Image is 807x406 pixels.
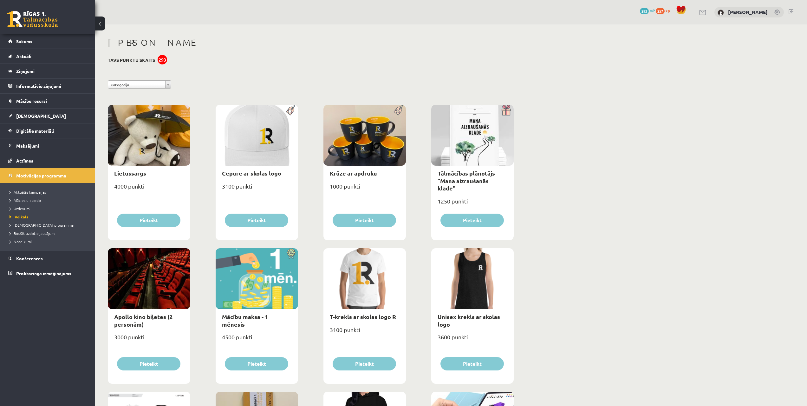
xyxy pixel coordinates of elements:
button: Pieteikt [225,357,288,370]
button: Pieteikt [440,357,504,370]
a: Ziņojumi [8,64,87,78]
legend: Ziņojumi [16,64,87,78]
div: 4500 punkti [216,332,298,348]
a: [DEMOGRAPHIC_DATA] [8,109,87,123]
span: [DEMOGRAPHIC_DATA] [16,113,66,119]
a: Aktuāli [8,49,87,63]
div: 3100 punkti [216,181,298,197]
img: Atlaide [284,248,298,259]
a: Unisex krekls ar skolas logo [438,313,500,328]
img: Populāra prece [392,105,406,116]
span: 257 [656,8,665,14]
a: Veikals [10,214,89,220]
a: Rīgas 1. Tālmācības vidusskola [7,11,58,27]
span: Mācies un ziedo [10,198,41,203]
button: Pieteikt [333,357,396,370]
a: Mācību resursi [8,94,87,108]
h1: [PERSON_NAME] [108,37,514,48]
a: Digitālie materiāli [8,123,87,138]
span: Uzdevumi [10,206,30,211]
legend: Maksājumi [16,138,87,153]
a: 293 mP [640,8,655,13]
a: Konferences [8,251,87,266]
a: Apollo kino biļetes (2 personām) [114,313,172,328]
span: 293 [640,8,649,14]
span: xp [666,8,670,13]
div: 293 [158,55,167,64]
span: Mācību resursi [16,98,47,104]
a: Motivācijas programma [8,168,87,183]
span: [DEMOGRAPHIC_DATA] programma [10,223,74,228]
a: Noteikumi [10,239,89,244]
span: Kategorija [111,81,163,89]
span: Konferences [16,256,43,261]
a: Biežāk uzdotie jautājumi [10,230,89,236]
span: Digitālie materiāli [16,128,54,134]
span: Aktuālās kampaņas [10,190,46,195]
button: Pieteikt [440,214,504,227]
div: 3600 punkti [431,332,514,348]
a: Sākums [8,34,87,49]
legend: Informatīvie ziņojumi [16,79,87,93]
a: Lietussargs [114,170,146,177]
a: Uzdevumi [10,206,89,211]
a: Krūze ar apdruku [330,170,377,177]
a: Mācību maksa - 1 mēnesis [222,313,268,328]
a: Informatīvie ziņojumi [8,79,87,93]
a: Proktoringa izmēģinājums [8,266,87,281]
div: 3100 punkti [323,324,406,340]
div: 1000 punkti [323,181,406,197]
a: [DEMOGRAPHIC_DATA] programma [10,222,89,228]
span: Veikals [10,214,28,219]
a: Cepure ar skolas logo [222,170,281,177]
button: Pieteikt [225,214,288,227]
span: Sākums [16,38,32,44]
button: Pieteikt [333,214,396,227]
img: Dāvana ar pārsteigumu [499,105,514,116]
a: Kategorija [108,80,171,89]
div: 3000 punkti [108,332,190,348]
a: [PERSON_NAME] [728,9,768,15]
img: Kristaps Korotkevičs [718,10,724,16]
a: Tālmācības plānotājs "Mana aizraušanās klade" [438,170,495,192]
h3: Tavs punktu skaits [108,57,155,63]
span: mP [650,8,655,13]
a: Atzīmes [8,153,87,168]
span: Motivācijas programma [16,173,66,178]
span: Aktuāli [16,53,31,59]
span: Atzīmes [16,158,33,163]
div: 1250 punkti [431,196,514,212]
button: Pieteikt [117,357,180,370]
span: Noteikumi [10,239,32,244]
img: Populāra prece [284,105,298,116]
a: T-krekls ar skolas logo R [330,313,396,320]
a: Mācies un ziedo [10,197,89,203]
div: 4000 punkti [108,181,190,197]
span: Biežāk uzdotie jautājumi [10,231,55,236]
span: Proktoringa izmēģinājums [16,270,71,276]
a: Maksājumi [8,138,87,153]
a: Aktuālās kampaņas [10,189,89,195]
a: 257 xp [656,8,673,13]
button: Pieteikt [117,214,180,227]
